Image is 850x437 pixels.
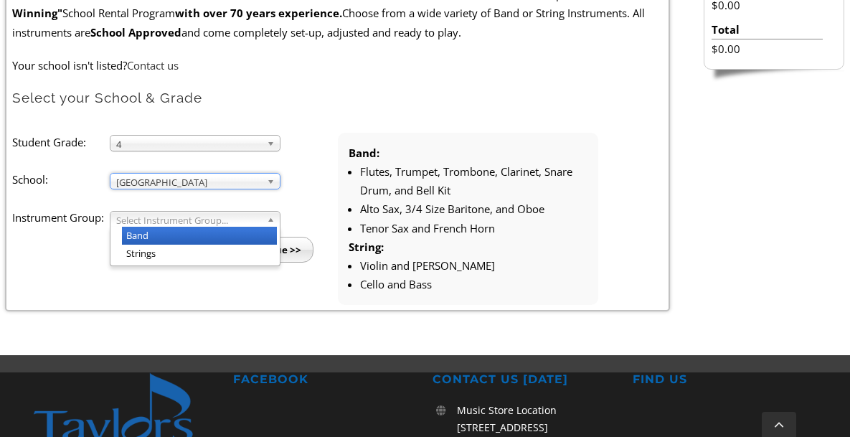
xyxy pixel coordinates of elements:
[116,174,261,191] span: [GEOGRAPHIC_DATA]
[349,240,384,254] strong: String:
[175,6,342,20] strong: with over 70 years experience.
[704,70,844,83] img: sidebar-footer.png
[360,199,587,218] li: Alto Sax, 3/4 Size Baritone, and Oboe
[12,170,110,189] label: School:
[122,245,277,263] li: Strings
[12,208,110,227] label: Instrument Group:
[122,227,277,245] li: Band
[116,212,261,229] span: Select Instrument Group...
[233,372,417,387] h2: FACEBOOK
[712,39,823,58] li: $0.00
[712,20,823,39] li: Total
[116,136,261,153] span: 4
[360,219,587,238] li: Tenor Sax and French Horn
[360,275,587,293] li: Cello and Bass
[12,89,664,107] h2: Select your School & Grade
[12,56,664,75] p: Your school isn't listed?
[633,372,817,387] h2: FIND US
[90,25,181,39] strong: School Approved
[12,133,110,151] label: Student Grade:
[360,256,587,275] li: Violin and [PERSON_NAME]
[360,162,587,200] li: Flutes, Trumpet, Trombone, Clarinet, Snare Drum, and Bell Kit
[349,146,379,160] strong: Band:
[127,58,179,72] a: Contact us
[433,372,617,387] h2: CONTACT US [DATE]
